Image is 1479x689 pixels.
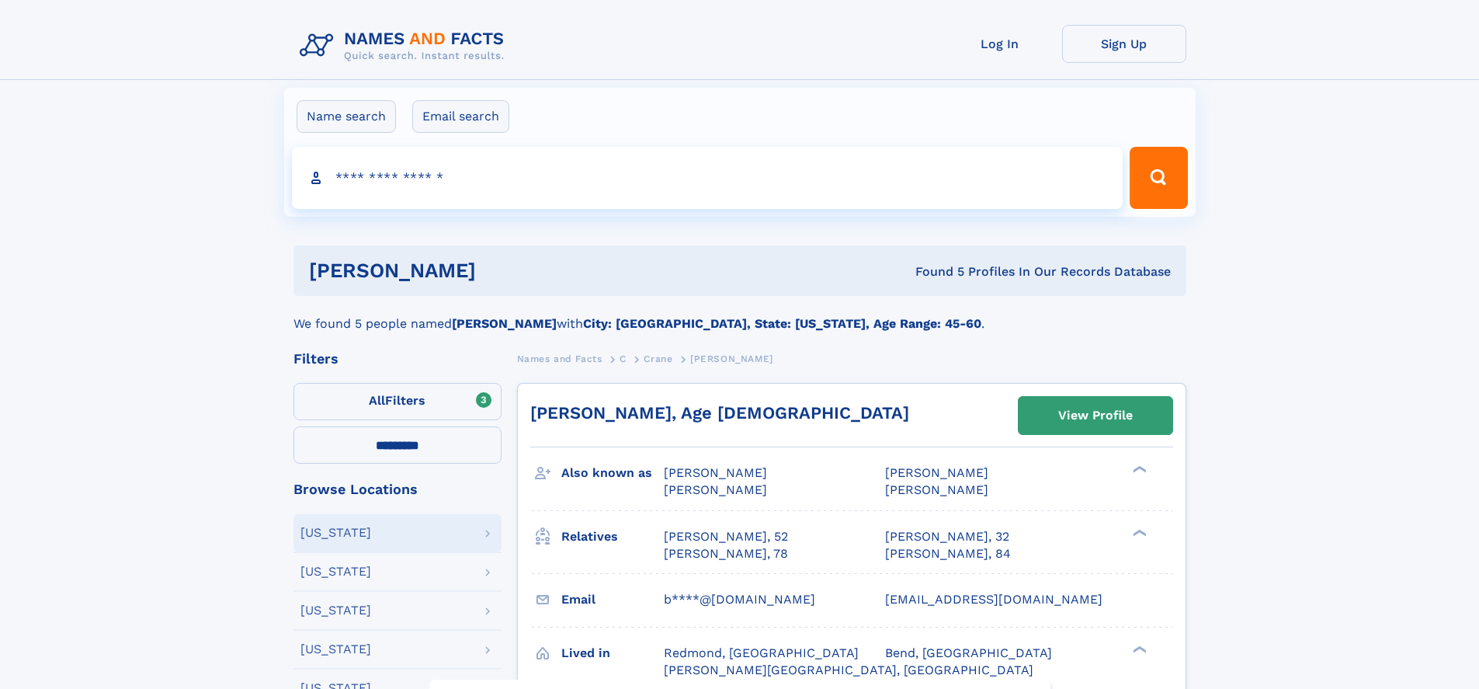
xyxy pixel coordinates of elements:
[664,482,767,497] span: [PERSON_NAME]
[1129,527,1147,538] div: ❯
[452,316,557,331] b: [PERSON_NAME]
[561,586,664,613] h3: Email
[644,349,672,368] a: Crane
[885,482,988,497] span: [PERSON_NAME]
[300,527,371,539] div: [US_STATE]
[1129,644,1147,654] div: ❯
[1129,465,1147,475] div: ❯
[293,352,502,366] div: Filters
[293,383,502,420] label: Filters
[885,545,1011,562] a: [PERSON_NAME], 84
[696,263,1171,280] div: Found 5 Profiles In Our Records Database
[938,25,1062,63] a: Log In
[1130,147,1187,209] button: Search Button
[664,465,767,480] span: [PERSON_NAME]
[664,646,859,660] span: Redmond, [GEOGRAPHIC_DATA]
[369,393,385,408] span: All
[293,482,502,496] div: Browse Locations
[517,349,602,368] a: Names and Facts
[620,353,627,364] span: C
[309,261,696,280] h1: [PERSON_NAME]
[297,100,396,133] label: Name search
[620,349,627,368] a: C
[885,465,988,480] span: [PERSON_NAME]
[561,524,664,550] h3: Relatives
[561,460,664,486] h3: Also known as
[885,528,1009,545] a: [PERSON_NAME], 32
[664,528,788,545] a: [PERSON_NAME], 52
[885,592,1102,607] span: [EMAIL_ADDRESS][DOMAIN_NAME]
[583,316,981,331] b: City: [GEOGRAPHIC_DATA], State: [US_STATE], Age Range: 45-60
[1062,25,1186,63] a: Sign Up
[300,604,371,617] div: [US_STATE]
[292,147,1123,209] input: search input
[664,663,1033,677] span: [PERSON_NAME][GEOGRAPHIC_DATA], [GEOGRAPHIC_DATA]
[293,296,1186,333] div: We found 5 people named with .
[561,640,664,666] h3: Lived in
[300,565,371,578] div: [US_STATE]
[412,100,509,133] label: Email search
[1019,397,1172,434] a: View Profile
[690,353,773,364] span: [PERSON_NAME]
[664,545,788,562] a: [PERSON_NAME], 78
[530,403,909,423] a: [PERSON_NAME], Age [DEMOGRAPHIC_DATA]
[293,25,517,67] img: Logo Names and Facts
[885,646,1052,660] span: Bend, [GEOGRAPHIC_DATA]
[300,643,371,656] div: [US_STATE]
[1058,398,1133,433] div: View Profile
[644,353,672,364] span: Crane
